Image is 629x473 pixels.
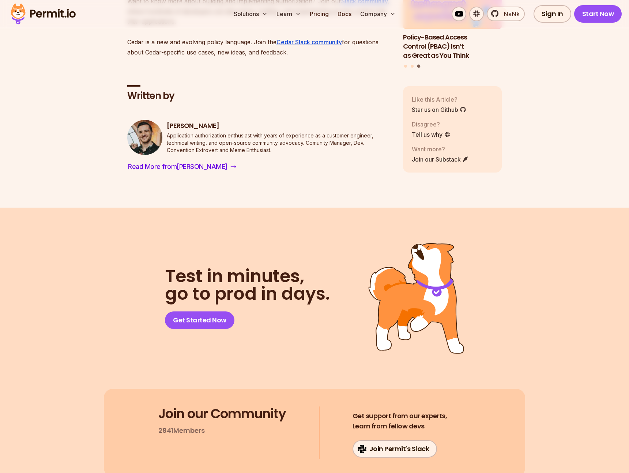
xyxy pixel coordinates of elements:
[357,7,399,21] button: Company
[307,7,332,21] a: Pricing
[127,120,162,155] img: Daniel Bass
[127,90,391,103] h2: Written by
[167,132,391,154] p: Application authorization enthusiast with years of experience as a customer engineer, technical w...
[417,65,420,68] button: Go to slide 3
[231,7,271,21] button: Solutions
[165,268,330,285] span: Test in minutes,
[499,10,520,18] span: NaNk
[335,7,354,21] a: Docs
[574,5,622,23] a: Start Now
[411,65,414,68] button: Go to slide 2
[165,311,234,329] a: Get Started Now
[7,1,79,26] img: Permit logo
[534,5,571,23] a: Sign In
[127,161,237,173] a: Read More from[PERSON_NAME]
[412,105,466,114] a: Star us on Github
[353,440,437,458] a: Join Permit's Slack
[412,130,451,139] a: Tell us why
[167,121,391,130] h3: [PERSON_NAME]
[353,411,447,421] span: Get support from our experts,
[274,7,304,21] button: Learn
[158,406,286,421] h3: Join our Community
[128,162,227,172] span: Read More from [PERSON_NAME]
[412,120,451,129] p: Disagree?
[412,155,469,164] a: Join our Substack
[487,7,525,21] a: NaNk
[353,411,447,431] h4: Learn from fellow devs
[165,268,330,303] h2: go to prod in days.
[403,33,502,60] h3: Policy-Based Access Control (PBAC) Isn’t as Great as You Think
[404,65,407,68] button: Go to slide 1
[276,38,342,46] a: Cedar Slack community
[412,95,466,104] p: Like this Article?
[412,145,469,154] p: Want more?
[158,425,205,436] p: 2841 Members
